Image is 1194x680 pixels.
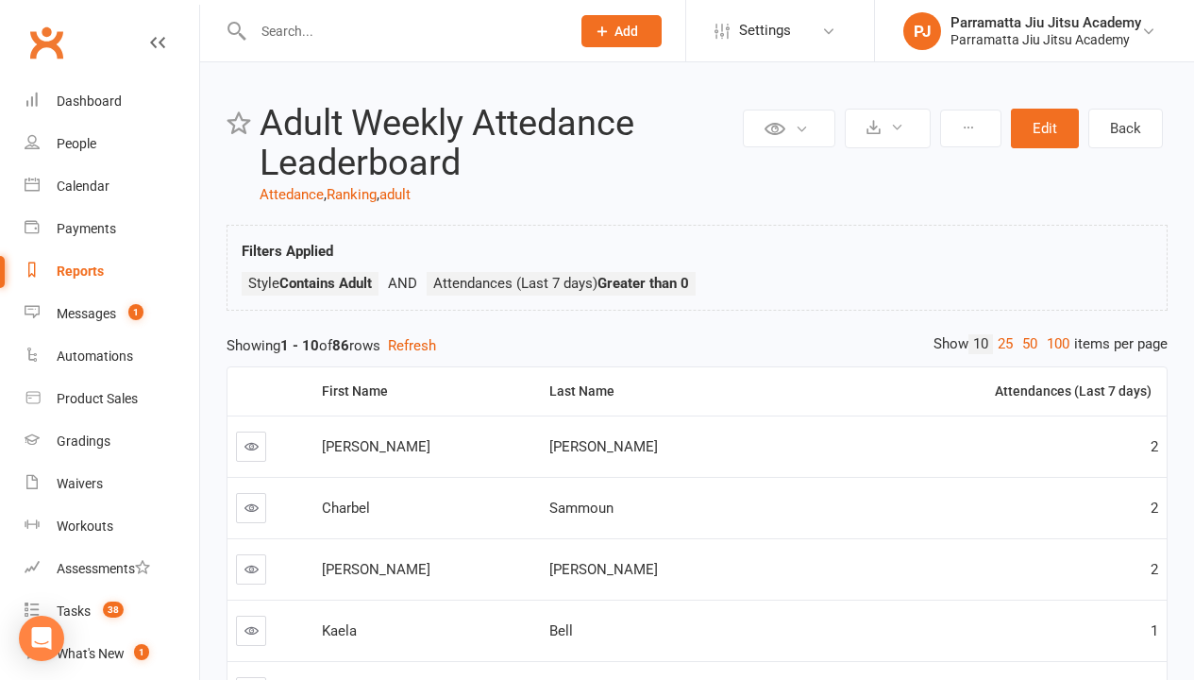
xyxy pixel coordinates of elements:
div: What's New [57,646,125,661]
a: Messages 1 [25,293,199,335]
div: PJ [903,12,941,50]
strong: Greater than 0 [597,275,689,292]
a: 50 [1017,334,1042,354]
a: People [25,123,199,165]
span: 38 [103,602,124,618]
input: Search... [247,18,557,44]
a: Clubworx [23,19,70,66]
a: Back [1088,109,1163,148]
div: Calendar [57,178,109,194]
div: Attendances (Last 7 days) [849,384,1152,399]
div: Assessments [57,561,150,576]
div: Showing of rows [227,334,1168,357]
a: adult [379,186,411,203]
span: [PERSON_NAME] [322,561,430,578]
div: Open Intercom Messenger [19,616,64,661]
strong: Filters Applied [242,243,333,260]
a: Workouts [25,505,199,548]
h2: Adult Weekly Attedance Leaderboard [260,104,738,183]
a: Assessments [25,548,199,590]
button: Edit [1011,109,1079,148]
span: Settings [739,9,791,52]
span: 1 [128,304,143,320]
div: Payments [57,221,116,236]
a: Ranking [327,186,377,203]
strong: Contains Adult [279,275,372,292]
span: Charbel [322,500,370,517]
a: Gradings [25,420,199,463]
span: 2 [1151,500,1158,517]
div: Last Name [549,384,825,399]
span: 1 [134,644,149,660]
div: Parramatta Jiu Jitsu Academy [950,14,1141,31]
button: Add [581,15,662,47]
div: Tasks [57,603,91,619]
div: Product Sales [57,391,138,406]
a: Tasks 38 [25,590,199,633]
a: 10 [968,334,993,354]
strong: 1 - 10 [280,337,319,354]
div: Workouts [57,518,113,534]
span: Add [614,24,638,39]
span: Attendances (Last 7 days) [433,275,689,292]
div: Messages [57,306,116,321]
span: , [377,186,379,203]
div: Waivers [57,476,103,491]
span: 2 [1151,438,1158,455]
span: [PERSON_NAME] [549,561,658,578]
div: Dashboard [57,93,122,109]
a: 25 [993,334,1017,354]
a: 100 [1042,334,1074,354]
span: Bell [549,622,573,639]
a: Automations [25,335,199,378]
span: [PERSON_NAME] [322,438,430,455]
strong: 86 [332,337,349,354]
a: Reports [25,250,199,293]
a: Attedance [260,186,324,203]
a: Payments [25,208,199,250]
div: Show items per page [933,334,1168,354]
div: First Name [322,384,526,399]
a: Dashboard [25,80,199,123]
div: Parramatta Jiu Jitsu Academy [950,31,1141,48]
span: Sammoun [549,500,614,517]
div: Reports [57,263,104,279]
a: Waivers [25,463,199,505]
div: People [57,136,96,151]
span: Kaela [322,622,357,639]
span: Style [248,275,372,292]
div: Automations [57,348,133,364]
a: Calendar [25,165,199,208]
span: 1 [1151,622,1158,639]
span: , [324,186,327,203]
div: Gradings [57,433,110,449]
a: What's New1 [25,633,199,675]
a: Product Sales [25,378,199,420]
span: 2 [1151,561,1158,578]
span: [PERSON_NAME] [549,438,658,455]
button: Refresh [388,334,436,357]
